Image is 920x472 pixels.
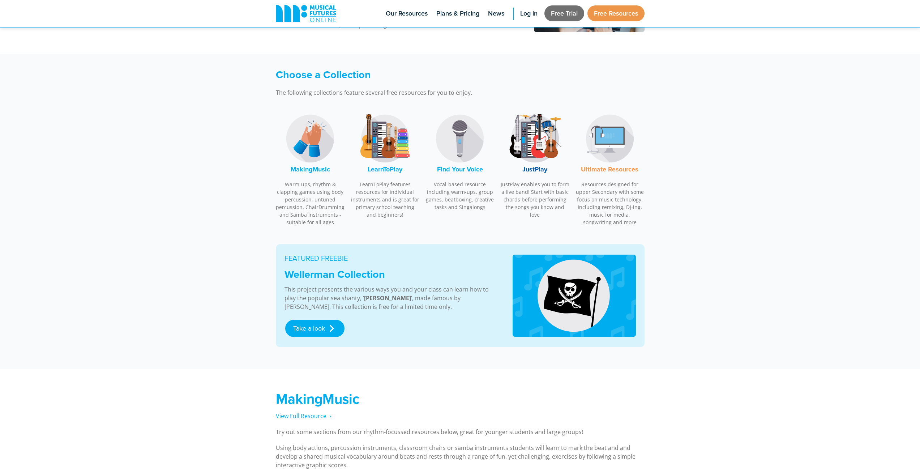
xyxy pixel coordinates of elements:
a: JustPlay LogoJustPlay JustPlay enables you to form a live band! Start with basic chords before pe... [500,108,570,222]
a: Take a look [285,320,345,337]
p: LearnToPlay features resources for individual instruments and is great for primary school teachin... [351,180,420,218]
p: Resources designed for upper Secondary with some focus on music technology. Including remixing, D... [575,180,645,226]
h3: Choose a Collection [276,68,558,81]
a: Find Your Voice LogoFind Your Voice Vocal-based resource including warm-ups, group games, beatbox... [425,108,495,215]
p: FEATURED FREEBIE [284,253,495,264]
strong: [PERSON_NAME] [364,294,411,302]
span: Plans & Pricing [436,9,479,18]
strong: Wellerman Collection [284,267,385,282]
a: Music Technology LogoUltimate Resources Resources designed for upper Secondary with some focus on... [575,108,645,230]
font: LearnToPlay [368,165,402,174]
font: MakingMusic [291,165,330,174]
img: Find Your Voice Logo [433,111,487,166]
img: LearnToPlay Logo [358,111,412,166]
p: Using body actions, percussion instruments, classroom chairs or samba instruments students will l... [276,443,645,469]
p: This project presents the various ways you and your class can learn how to play the popular sea s... [284,285,495,311]
span: Our Resources [386,9,428,18]
p: Try out some sections from our rhythm-focussed resources below, great for younger students and la... [276,428,645,436]
font: Find Your Voice [437,165,483,174]
a: Free Trial [544,5,584,21]
p: The following collections feature several free resources for you to enjoy. [276,88,558,97]
a: MakingMusic LogoMakingMusic Warm-ups, rhythm & clapping games using body percussion, untuned perc... [276,108,345,230]
strong: MakingMusic [276,389,359,409]
span: Log in [520,9,538,18]
a: Free Resources [587,5,645,21]
font: JustPlay [522,165,547,174]
strong: Our Resources [297,21,339,29]
img: MakingMusic Logo [283,111,337,166]
a: LearnToPlay LogoLearnToPlay LearnToPlay features resources for individual instruments and is grea... [351,108,420,222]
img: Music Technology Logo [583,111,637,166]
span: News [488,9,504,18]
p: Warm-ups, rhythm & clapping games using body percussion, untuned percussion, ChairDrumming and Sa... [276,180,345,226]
font: Ultimate Resources [581,165,638,174]
p: JustPlay enables you to form a live band! Start with basic chords before performing the songs you... [500,180,570,218]
p: Vocal-based resource including warm-ups, group games, beatboxing, creative tasks and Singalongs [425,180,495,211]
a: View Full Resource‎‏‏‎ ‎ › [276,412,331,420]
img: JustPlay Logo [508,111,562,166]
